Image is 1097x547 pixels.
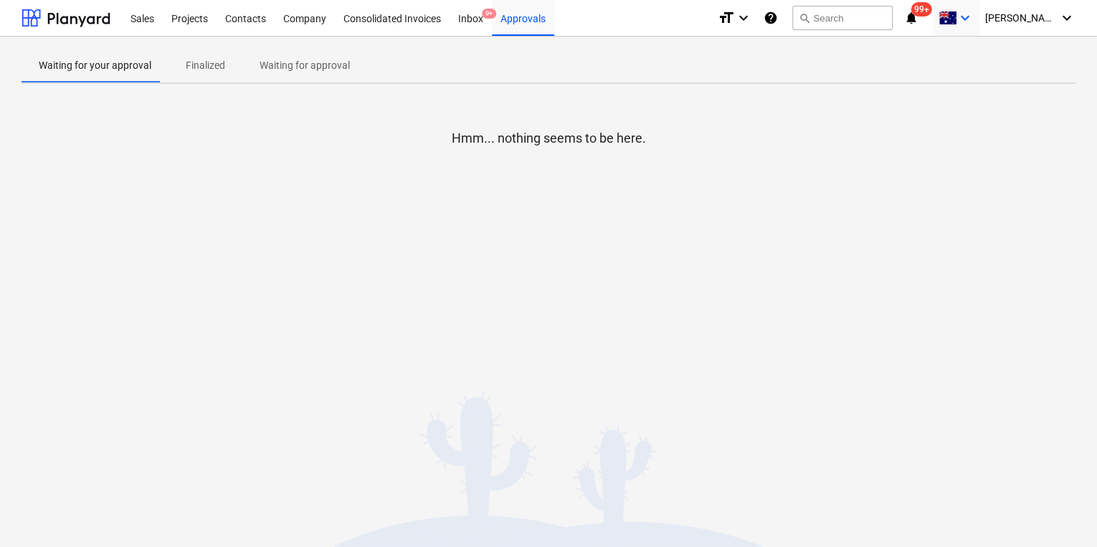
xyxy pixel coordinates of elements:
i: format_size [718,9,735,27]
i: notifications [904,9,918,27]
span: 9+ [482,9,496,19]
i: keyboard_arrow_down [1058,9,1075,27]
span: [PERSON_NAME] [985,12,1057,24]
iframe: Chat Widget [1025,478,1097,547]
p: Waiting for your approval [39,58,151,73]
i: keyboard_arrow_down [735,9,752,27]
p: Hmm... nothing seems to be here. [452,130,646,147]
p: Waiting for approval [260,58,350,73]
i: Knowledge base [764,9,778,27]
p: Finalized [186,58,225,73]
button: Search [792,6,893,30]
i: keyboard_arrow_down [956,9,974,27]
span: search [799,12,810,24]
span: 99+ [911,2,932,16]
